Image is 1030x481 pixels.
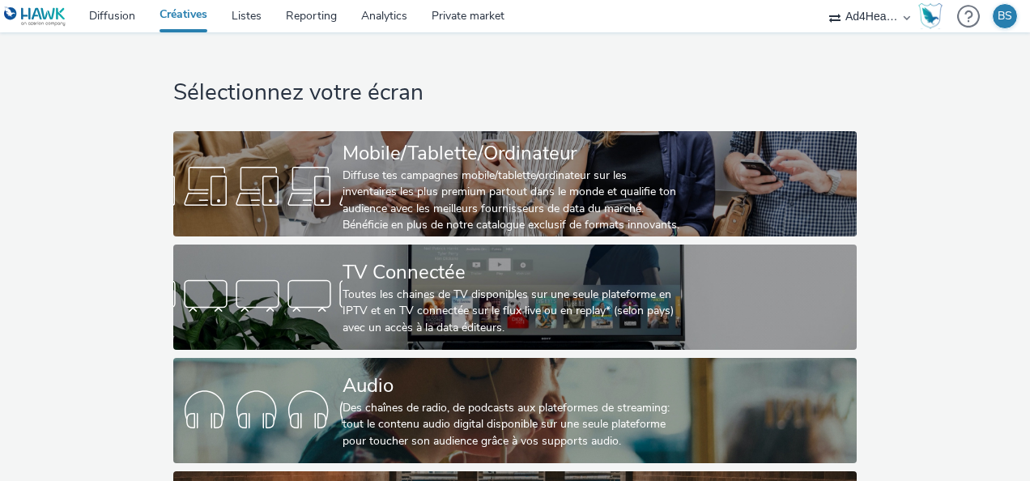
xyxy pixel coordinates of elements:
[343,400,681,449] div: Des chaînes de radio, de podcasts aux plateformes de streaming: tout le contenu audio digital dis...
[343,287,681,336] div: Toutes les chaines de TV disponibles sur une seule plateforme en IPTV et en TV connectée sur le f...
[173,78,856,109] h1: Sélectionnez votre écran
[343,168,681,234] div: Diffuse tes campagnes mobile/tablette/ordinateur sur les inventaires les plus premium partout dan...
[173,358,856,463] a: AudioDes chaînes de radio, de podcasts aux plateformes de streaming: tout le contenu audio digita...
[343,372,681,400] div: Audio
[343,258,681,287] div: TV Connectée
[4,6,66,27] img: undefined Logo
[918,3,949,29] a: Hawk Academy
[343,139,681,168] div: Mobile/Tablette/Ordinateur
[173,131,856,236] a: Mobile/Tablette/OrdinateurDiffuse tes campagnes mobile/tablette/ordinateur sur les inventaires le...
[998,4,1012,28] div: BS
[173,245,856,350] a: TV ConnectéeToutes les chaines de TV disponibles sur une seule plateforme en IPTV et en TV connec...
[918,3,943,29] img: Hawk Academy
